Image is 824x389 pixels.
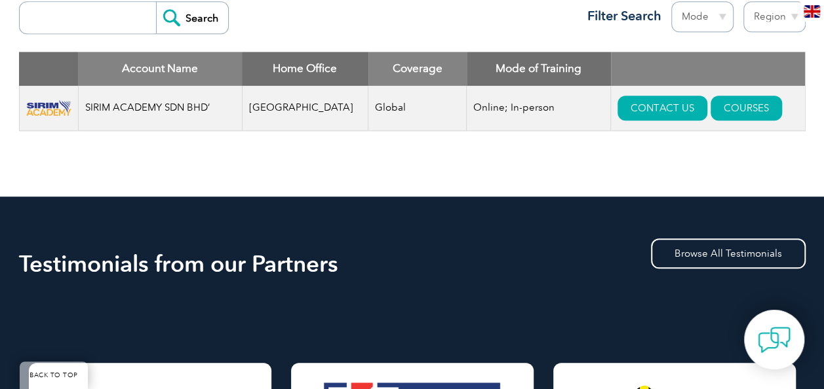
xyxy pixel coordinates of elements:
[758,324,791,356] img: contact-chat.png
[156,2,228,33] input: Search
[242,86,368,131] td: [GEOGRAPHIC_DATA]
[26,96,71,120] img: f84611a7-a145-ee11-be6e-000d3ae1a22b-logo.png
[19,253,806,274] h2: Testimonials from our Partners
[78,86,242,131] td: SIRIM ACADEMY SDN BHD’
[611,52,805,86] th: : activate to sort column ascending
[20,361,88,389] a: BACK TO TOP
[711,96,782,120] a: COURSES
[651,238,806,269] a: Browse All Testimonials
[804,5,820,18] img: en
[78,52,242,86] th: Account Name: activate to sort column descending
[467,52,611,86] th: Mode of Training: activate to sort column ascending
[579,8,661,24] h3: Filter Search
[242,52,368,86] th: Home Office: activate to sort column ascending
[368,86,467,131] td: Global
[368,52,467,86] th: Coverage: activate to sort column ascending
[618,96,707,120] a: CONTACT US
[467,86,611,131] td: Online; In-person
